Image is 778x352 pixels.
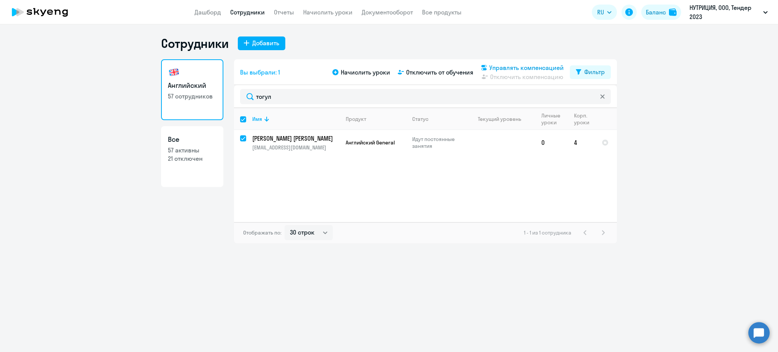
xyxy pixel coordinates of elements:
p: 57 сотрудников [168,92,217,100]
a: Сотрудники [230,8,265,16]
span: Управлять компенсацией [489,63,564,72]
div: Имя [252,116,339,122]
div: Продукт [346,116,366,122]
input: Поиск по имени, email, продукту или статусу [240,89,611,104]
div: Баланс [646,8,666,17]
span: Английский General [346,139,395,146]
a: Дашборд [194,8,221,16]
span: Отключить от обучения [406,68,473,77]
a: Английский57 сотрудников [161,59,223,120]
a: Все продукты [422,8,462,16]
td: 0 [535,130,568,155]
h3: Все [168,135,217,144]
span: Вы выбрали: 1 [240,68,280,77]
div: Статус [412,116,429,122]
a: Начислить уроки [303,8,353,16]
div: Корп. уроки [574,112,590,126]
span: Начислить уроки [341,68,390,77]
button: НУТРИЦИЯ, ООО, Тендер 2023 [686,3,772,21]
p: [EMAIL_ADDRESS][DOMAIN_NAME] [252,144,339,151]
span: 1 - 1 из 1 сотрудника [524,229,571,236]
div: Продукт [346,116,406,122]
a: Все57 активны21 отключен [161,126,223,187]
div: Личные уроки [541,112,568,126]
p: Идут постоянные занятия [412,136,464,149]
td: 4 [568,130,596,155]
button: RU [592,5,617,20]
div: Статус [412,116,464,122]
p: НУТРИЦИЯ, ООО, Тендер 2023 [689,3,760,21]
div: Имя [252,116,262,122]
a: [PERSON_NAME] [PERSON_NAME] [252,134,339,143]
img: english [168,66,180,78]
div: Добавить [252,38,279,48]
div: Личные уроки [541,112,563,126]
button: Фильтр [570,65,611,79]
div: Текущий уровень [478,116,521,122]
div: Фильтр [584,67,605,76]
div: Текущий уровень [471,116,535,122]
a: Отчеты [274,8,294,16]
button: Балансbalance [641,5,681,20]
div: Корп. уроки [574,112,595,126]
span: Отображать по: [243,229,281,236]
img: balance [669,8,677,16]
p: 57 активны [168,146,217,154]
h3: Английский [168,81,217,90]
span: RU [597,8,604,17]
a: Документооборот [362,8,413,16]
button: Добавить [238,36,285,50]
p: 21 отключен [168,154,217,163]
p: [PERSON_NAME] [PERSON_NAME] [252,134,338,143]
h1: Сотрудники [161,36,229,51]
